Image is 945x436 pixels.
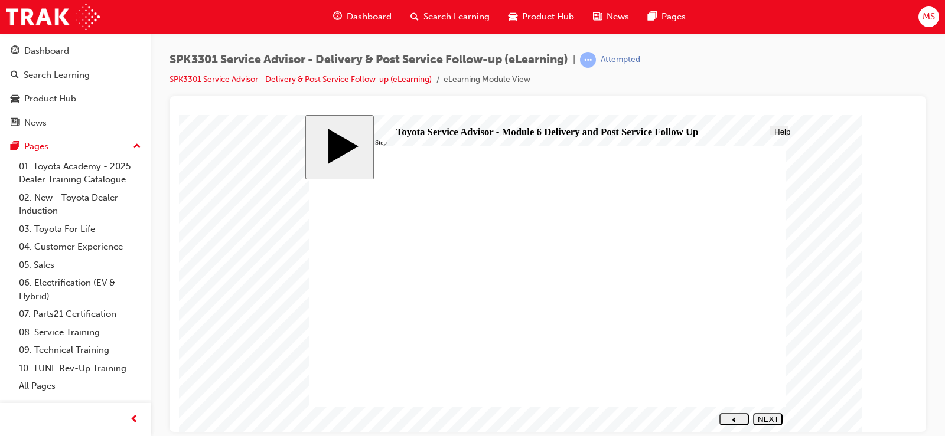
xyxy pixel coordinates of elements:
span: | [573,53,575,67]
span: Search Learning [423,10,490,24]
a: All Pages [14,377,146,395]
span: Product Hub [522,10,574,24]
span: news-icon [593,9,602,24]
div: News [24,116,47,130]
span: guage-icon [11,46,19,57]
span: SPK3301 Service Advisor - Delivery & Post Service Follow-up (eLearning) [170,53,568,67]
button: Pages [5,136,146,158]
span: Pages [661,10,686,24]
a: 01. Toyota Academy - 2025 Dealer Training Catalogue [14,158,146,189]
button: DashboardSearch LearningProduct HubNews [5,38,146,136]
a: pages-iconPages [638,5,695,29]
a: news-iconNews [584,5,638,29]
button: MS [918,6,939,27]
div: Search Learning [24,68,90,82]
a: Search Learning [5,64,146,86]
a: search-iconSearch Learning [401,5,499,29]
a: 04. Customer Experience [14,238,146,256]
a: car-iconProduct Hub [499,5,584,29]
span: learningRecordVerb_ATTEMPT-icon [580,52,596,68]
a: 07. Parts21 Certification [14,305,146,323]
a: 06. Electrification (EV & Hybrid) [14,274,146,305]
a: 03. Toyota For Life [14,220,146,238]
span: news-icon [11,118,19,129]
a: 09. Technical Training [14,341,146,359]
a: 02. New - Toyota Dealer Induction [14,189,146,220]
span: car-icon [509,9,517,24]
div: Pages [24,140,48,153]
span: search-icon [410,9,419,24]
div: Product Hub [24,92,76,106]
a: Product Hub [5,88,146,110]
a: guage-iconDashboard [324,5,401,29]
a: 05. Sales [14,256,146,274]
span: News [607,10,629,24]
li: eLearning Module View [444,73,530,87]
a: SPK3301 Service Advisor - Delivery & Post Service Follow-up (eLearning) [170,74,432,84]
span: pages-icon [648,9,657,24]
a: News [5,112,146,134]
span: MS [923,10,935,24]
a: 10. TUNE Rev-Up Training [14,359,146,378]
span: Dashboard [347,10,392,24]
span: pages-icon [11,142,19,152]
div: Attempted [601,54,640,65]
div: Dashboard [24,44,69,58]
span: car-icon [11,94,19,104]
a: 08. Service Training [14,323,146,342]
img: Trak [6,4,100,30]
a: Dashboard [5,40,146,62]
span: guage-icon [333,9,342,24]
span: up-icon [133,139,141,155]
span: prev-icon [130,412,139,427]
span: search-icon [11,70,19,81]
